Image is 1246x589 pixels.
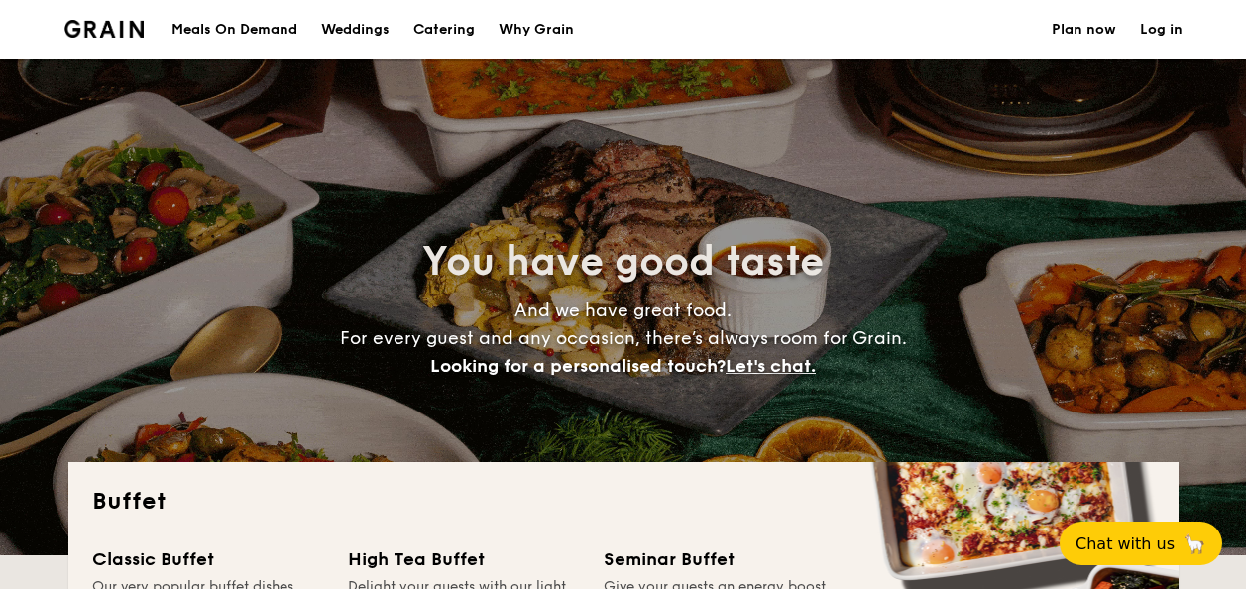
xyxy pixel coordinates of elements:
span: Looking for a personalised touch? [430,355,726,377]
span: And we have great food. For every guest and any occasion, there’s always room for Grain. [340,299,907,377]
span: 🦙 [1183,532,1206,555]
h2: Buffet [92,486,1155,518]
img: Grain [64,20,145,38]
span: Let's chat. [726,355,816,377]
a: Logotype [64,20,145,38]
div: High Tea Buffet [348,545,580,573]
div: Classic Buffet [92,545,324,573]
button: Chat with us🦙 [1060,522,1222,565]
span: You have good taste [422,238,824,286]
div: Seminar Buffet [604,545,836,573]
span: Chat with us [1076,534,1175,553]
